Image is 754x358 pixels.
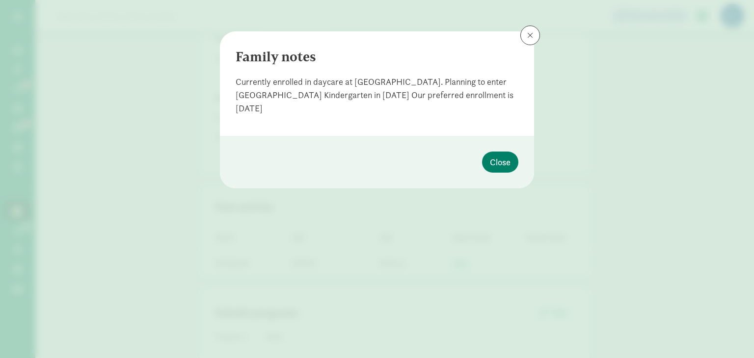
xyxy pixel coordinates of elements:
div: Currently enrolled in daycare at [GEOGRAPHIC_DATA]. Planning to enter [GEOGRAPHIC_DATA] Kindergar... [236,75,518,115]
iframe: Chat Widget [705,311,754,358]
div: Family notes [236,47,518,67]
span: Close [490,155,511,169]
button: Close [482,152,518,173]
